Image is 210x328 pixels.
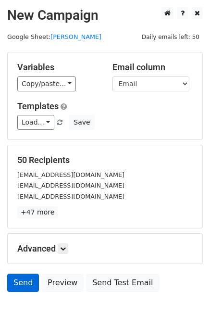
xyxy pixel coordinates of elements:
[7,274,39,292] a: Send
[7,7,203,24] h2: New Campaign
[17,182,124,189] small: [EMAIL_ADDRESS][DOMAIN_NAME]
[17,155,193,165] h5: 50 Recipients
[162,282,210,328] iframe: Chat Widget
[17,76,76,91] a: Copy/paste...
[17,206,58,218] a: +47 more
[17,115,54,130] a: Load...
[41,274,84,292] a: Preview
[50,33,101,40] a: [PERSON_NAME]
[7,33,101,40] small: Google Sheet:
[17,62,98,73] h5: Variables
[69,115,94,130] button: Save
[86,274,159,292] a: Send Test Email
[17,193,124,200] small: [EMAIL_ADDRESS][DOMAIN_NAME]
[138,33,203,40] a: Daily emails left: 50
[17,101,59,111] a: Templates
[138,32,203,42] span: Daily emails left: 50
[17,171,124,178] small: [EMAIL_ADDRESS][DOMAIN_NAME]
[17,243,193,254] h5: Advanced
[112,62,193,73] h5: Email column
